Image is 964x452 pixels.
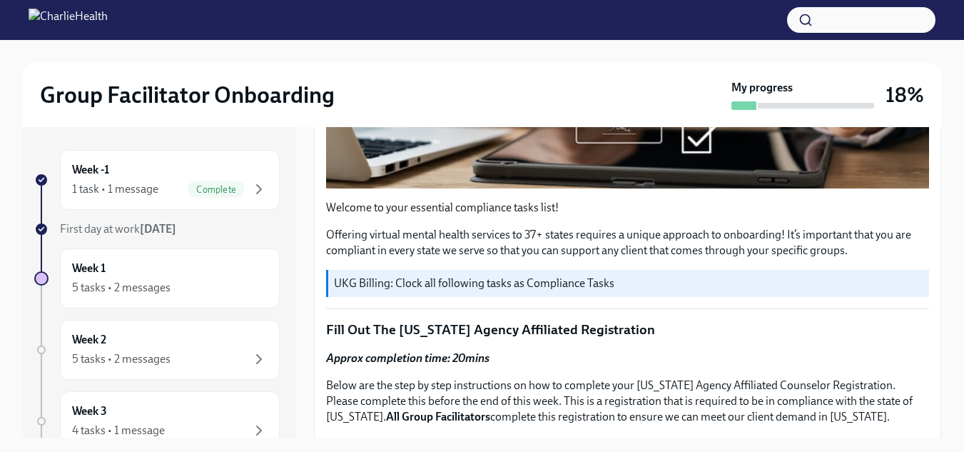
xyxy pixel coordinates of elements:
div: 4 tasks • 1 message [72,423,165,438]
a: Week 15 tasks • 2 messages [34,248,280,308]
strong: My progress [731,80,793,96]
a: Week 25 tasks • 2 messages [34,320,280,380]
p: Below are the step by step instructions on how to complete your [US_STATE] Agency Affiliated Coun... [326,378,929,425]
span: Complete [188,184,245,195]
h6: Week 1 [72,261,106,276]
a: Week -11 task • 1 messageComplete [34,150,280,210]
div: 5 tasks • 2 messages [72,351,171,367]
img: CharlieHealth [29,9,108,31]
h6: Week 3 [72,403,107,419]
h6: Week 2 [72,332,106,348]
a: Week 34 tasks • 1 message [34,391,280,451]
a: First day at work[DATE] [34,221,280,237]
p: Welcome to your essential compliance tasks list! [326,200,929,216]
strong: This is a time-sensitive task, so please complete this by the end of this week. [340,437,711,451]
h6: Week -1 [72,162,109,178]
p: ⏰ [326,436,929,452]
h2: Group Facilitator Onboarding [40,81,335,109]
p: Fill Out The [US_STATE] Agency Affiliated Registration [326,321,929,339]
strong: Approx completion time: 20mins [326,351,489,365]
strong: All Group Facilitators [386,410,490,423]
p: Offering virtual mental health services to 37+ states requires a unique approach to onboarding! I... [326,227,929,258]
div: 5 tasks • 2 messages [72,280,171,296]
span: First day at work [60,222,176,236]
strong: [DATE] [140,222,176,236]
h3: 18% [886,82,924,108]
p: UKG Billing: Clock all following tasks as Compliance Tasks [334,276,923,291]
div: 1 task • 1 message [72,181,158,197]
